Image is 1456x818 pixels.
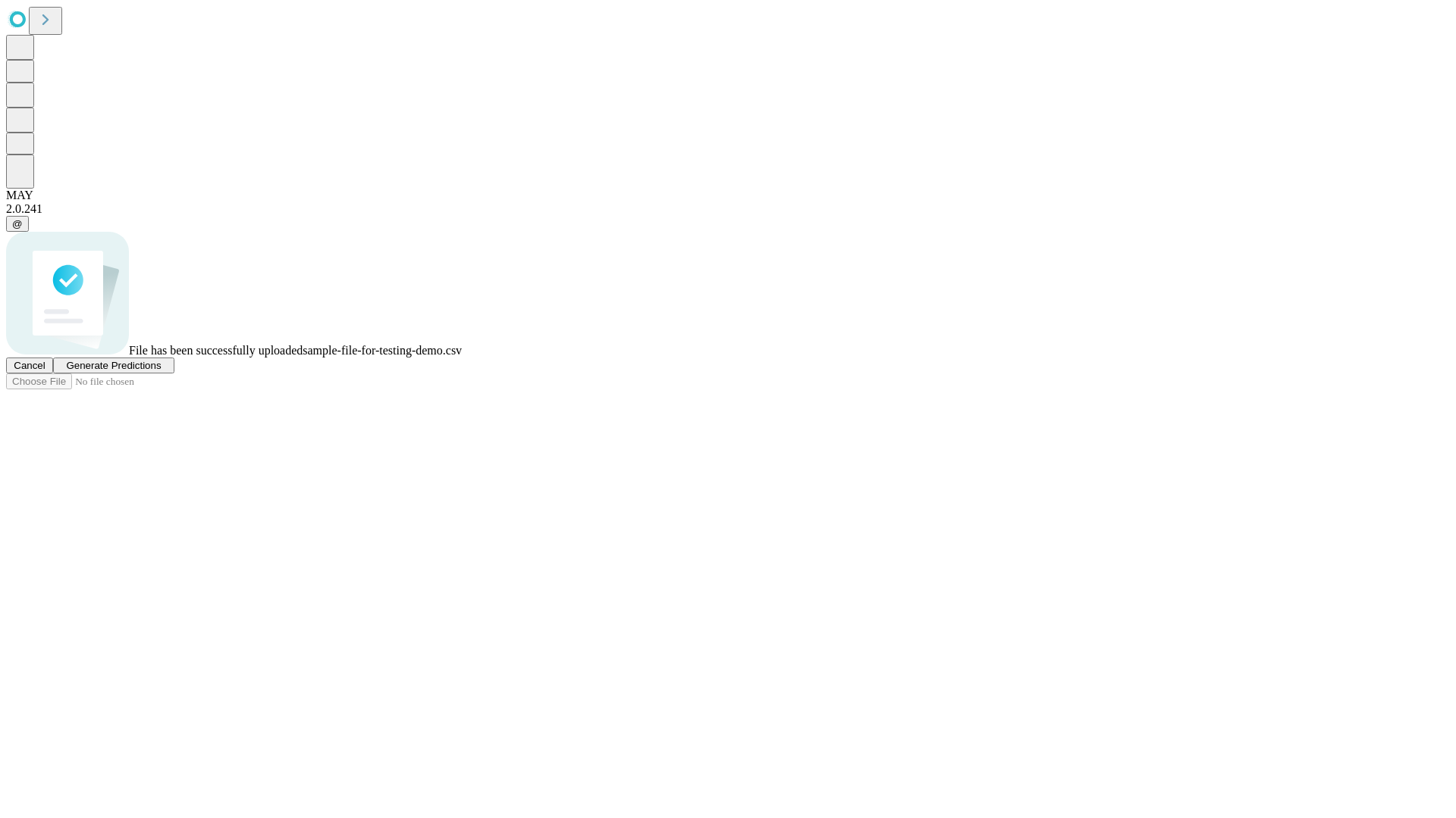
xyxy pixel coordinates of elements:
span: @ [12,218,23,229]
span: sample-file-for-testing-demo.csv [303,344,462,357]
div: MAY [6,189,1450,202]
span: Generate Predictions [66,360,161,371]
span: Cancel [14,360,45,371]
span: File has been successfully uploaded [129,344,303,357]
button: Cancel [6,357,53,373]
div: 2.0.241 [6,202,1450,216]
button: Generate Predictions [53,357,174,373]
button: @ [6,216,29,232]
